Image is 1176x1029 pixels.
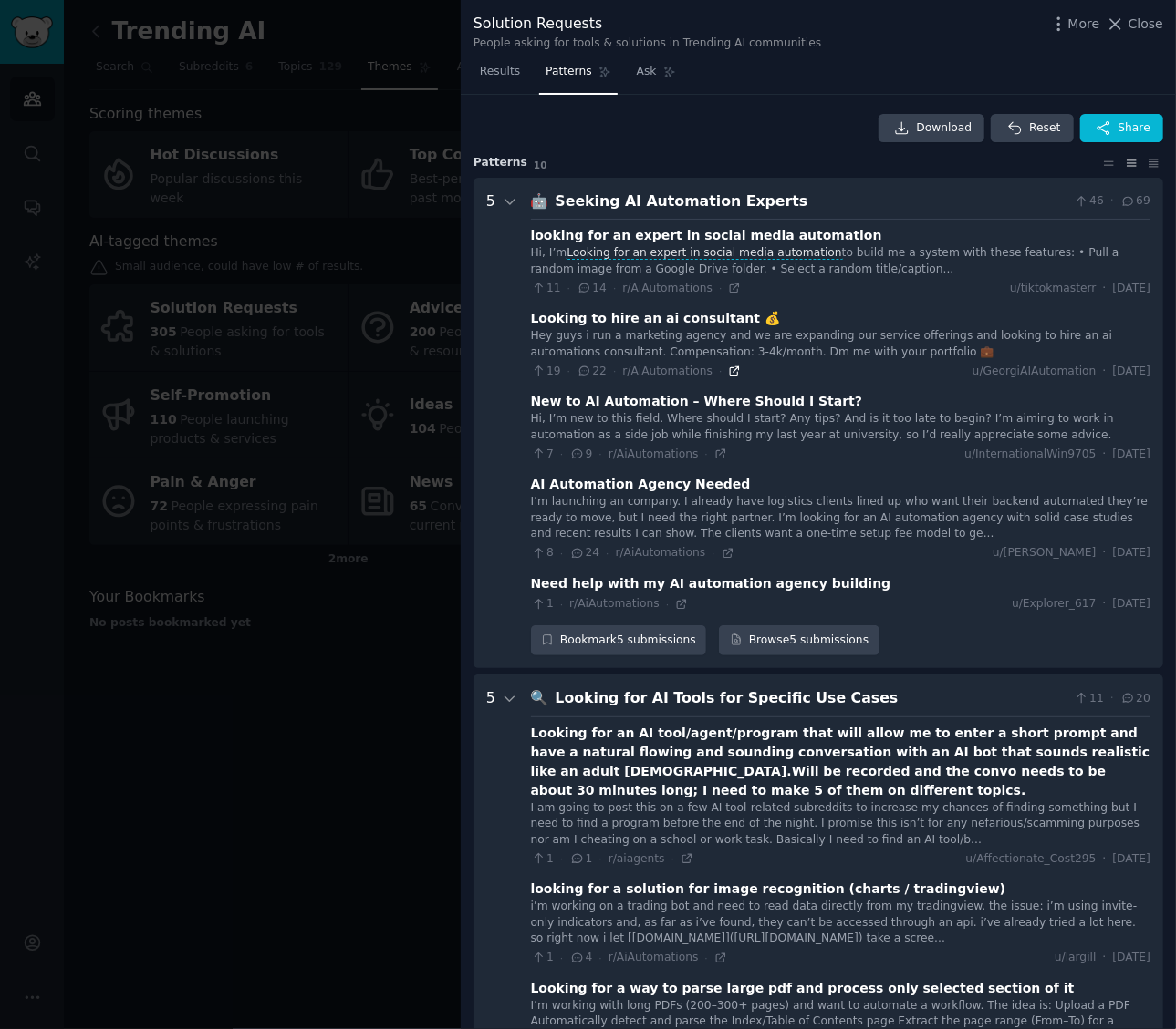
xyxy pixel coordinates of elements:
span: 4 [569,950,592,966]
span: 7 [531,447,554,463]
button: More [1049,15,1100,34]
span: r/AiAutomations [569,597,660,610]
span: 19 [531,364,561,380]
span: 1 [531,851,554,868]
span: [DATE] [1113,950,1150,966]
span: 69 [1120,193,1150,210]
span: · [598,952,601,964]
span: r/AiAutomations [622,282,713,294]
span: [DATE] [1113,281,1150,297]
span: u/[PERSON_NAME] [993,545,1097,561]
span: r/AiAutomations [609,951,699,963]
span: 🤖 [531,192,549,210]
div: Looking for an AI tool/agent/program that will allow me to enter a short prompt and have a natura... [531,724,1150,800]
span: · [705,952,708,964]
div: Bookmark 5 submissions [531,625,707,656]
span: · [712,547,714,560]
span: 20 [1120,691,1150,707]
span: · [1110,193,1114,210]
span: Ask [637,64,657,80]
span: · [560,852,563,865]
div: AI Automation Agency Needed [531,475,751,494]
a: Patterns [539,57,617,95]
span: · [1103,447,1107,463]
div: Hi, I’m new to this field. Where should I start? Any tips? And is it too late to begin? I’m aimin... [531,411,1150,443]
a: Ask [630,57,682,95]
span: Patterns [546,64,591,80]
span: · [1103,596,1107,612]
button: Reset [991,114,1073,143]
div: Hey guys i run a marketing agency and we are expanding our service offerings and looking to hire ... [531,328,1150,360]
div: 5 [486,190,495,656]
span: [DATE] [1113,364,1150,380]
div: I’m launching an company. I already have logistics clients lined up who want their backend automa... [531,494,1150,542]
span: · [560,547,563,560]
div: Looking to hire an ai consultant 💰 [531,309,780,328]
span: r/AiAutomations [622,365,713,377]
span: · [666,598,669,611]
span: · [1103,950,1107,966]
span: Share [1119,120,1150,137]
span: · [606,547,609,560]
span: · [1103,851,1107,868]
span: 8 [531,545,554,561]
span: · [671,852,674,865]
span: · [598,852,601,865]
span: · [1103,364,1107,380]
a: Results [474,57,526,95]
span: u/GeorgiAIAutomation [973,364,1097,380]
div: Hi, I’m to build me a system with these features: • Pull a random image from a Google Drive folde... [531,245,1150,277]
span: · [567,282,570,294]
span: · [560,448,563,460]
span: More [1068,15,1100,34]
span: · [560,952,563,964]
div: People asking for tools & solutions in Trending AI communities [474,36,821,52]
div: Need help with my AI automation agency building [531,574,891,593]
span: 1 [569,851,592,868]
span: u/InternationalWin9705 [964,447,1096,463]
span: u/Explorer_617 [1012,596,1096,612]
span: [DATE] [1113,545,1150,561]
span: 1 [531,596,554,612]
span: r/aiagents [609,852,665,865]
span: Results [480,64,520,80]
span: 9 [569,447,592,463]
span: 11 [531,281,561,297]
div: New to AI Automation – Where Should I Start? [531,392,863,411]
span: · [567,365,570,377]
span: [DATE] [1113,596,1150,612]
span: u/largill [1055,950,1097,966]
span: · [560,598,563,611]
span: 10 [534,159,547,170]
span: 1 [531,950,554,966]
div: Looking for a way to parse large pdf and process only selected section of it [531,979,1075,998]
span: Reset [1029,120,1060,137]
span: · [613,282,616,294]
a: Download [879,114,985,143]
div: Solution Requests [474,13,821,36]
span: [DATE] [1113,851,1150,868]
a: Browse5 submissions [719,625,879,656]
span: u/tiktokmasterr [1010,281,1097,297]
span: · [1110,691,1114,707]
div: looking for a solution for image recognition (charts / tradingview) [531,880,1006,899]
div: i’m working on a trading bot and need to read data directly from my tradingview. the issue: i’m u... [531,899,1150,947]
span: · [1103,545,1107,561]
span: 🔍 [531,689,549,706]
span: · [719,365,722,377]
button: Bookmark5 submissions [531,625,707,656]
span: Looking for an expert in social media automation [566,246,844,260]
div: I am going to post this on a few AI tool-related subreddits to increase my chances of finding som... [531,800,1150,849]
span: · [598,448,601,460]
span: · [705,448,708,460]
button: Close [1106,15,1163,34]
span: · [613,365,616,377]
span: 46 [1074,193,1104,210]
div: Looking for AI Tools for Specific Use Cases [556,687,1067,710]
span: 14 [577,281,607,297]
span: Pattern s [474,155,527,171]
span: r/AiAutomations [616,546,706,559]
span: 24 [569,545,599,561]
span: 11 [1074,691,1104,707]
span: · [1103,281,1107,297]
